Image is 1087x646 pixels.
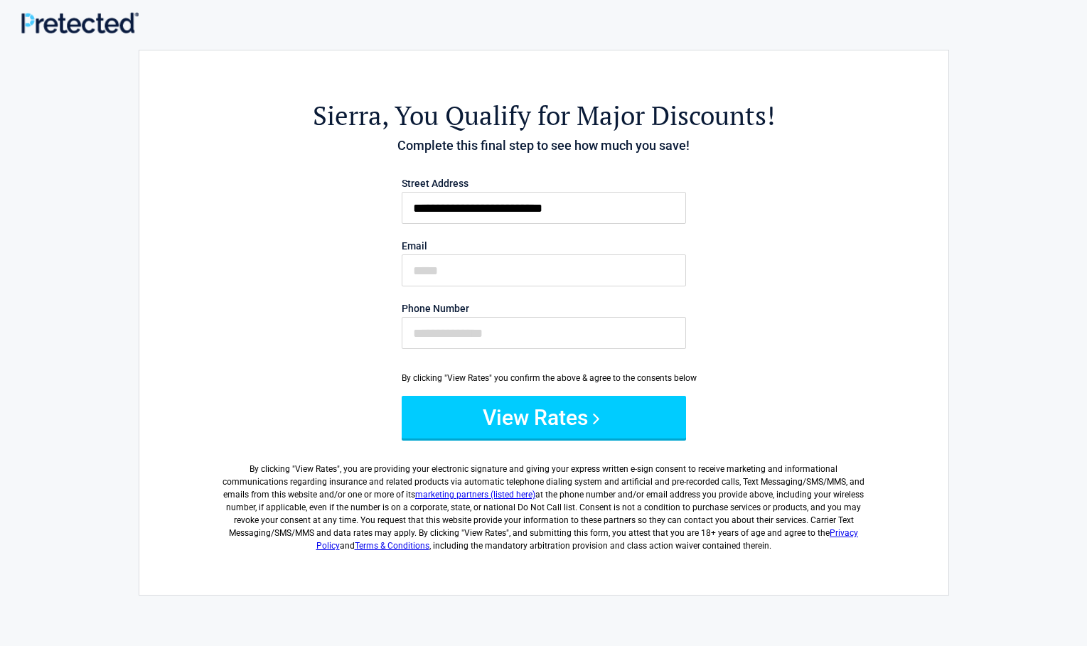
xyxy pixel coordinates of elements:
[415,490,535,500] a: marketing partners (listed here)
[218,98,870,133] h2: , You Qualify for Major Discounts!
[218,451,870,552] label: By clicking " ", you are providing your electronic signature and giving your express written e-si...
[402,396,686,438] button: View Rates
[402,372,686,384] div: By clicking "View Rates" you confirm the above & agree to the consents below
[402,303,686,313] label: Phone Number
[295,464,337,474] span: View Rates
[21,12,139,33] img: Main Logo
[313,98,382,133] span: Sierra
[402,178,686,188] label: Street Address
[218,136,870,155] h4: Complete this final step to see how much you save!
[355,541,429,551] a: Terms & Conditions
[402,241,686,251] label: Email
